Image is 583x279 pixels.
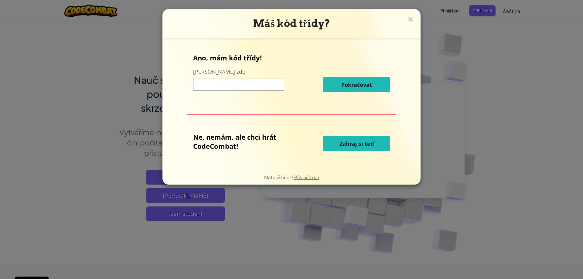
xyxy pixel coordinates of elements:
[339,140,374,147] span: Zahraj si teď
[294,174,319,180] a: Přihlašte se
[323,136,390,151] button: Zahraj si teď
[323,77,390,92] button: Pokračovat
[407,15,414,24] img: close icon
[253,17,330,29] span: Máš kód třídy?
[193,132,293,151] p: Ne, nemám, ale chci hrát CodeCombat!
[341,81,372,88] span: Pokračovat
[193,53,390,62] p: Ano, mám kód třídy!
[264,174,294,180] span: Máte již účet?
[193,68,247,76] label: [PERSON_NAME] zde:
